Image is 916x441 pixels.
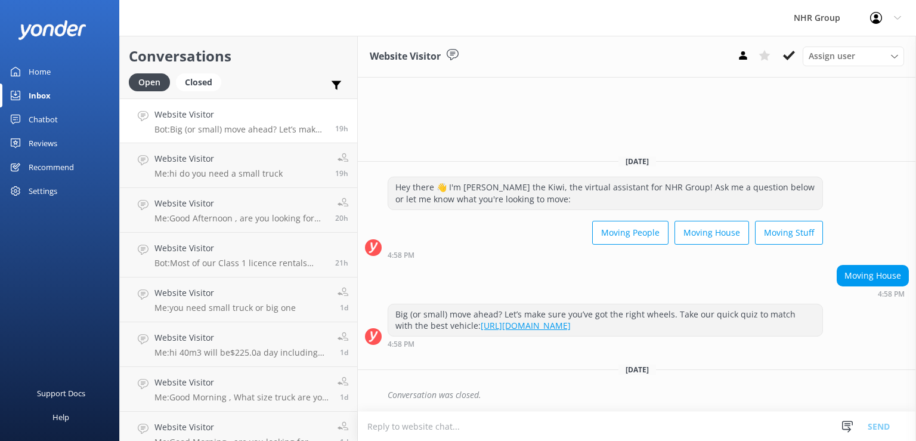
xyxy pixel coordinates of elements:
[154,242,326,255] h4: Website Visitor
[29,131,57,155] div: Reviews
[154,258,326,269] p: Bot: Most of our Class 1 licence rentals come with unlimited kilometres, but this can depend on y...
[120,98,357,143] a: Website VisitorBot:Big (or small) move ahead? Let’s make sure you’ve got the right wheels. Take o...
[388,177,822,209] div: Hey there 👋 I'm [PERSON_NAME] the Kiwi, the virtual assistant for NHR Group! Ask me a question be...
[618,365,656,375] span: [DATE]
[335,168,348,178] span: Sep 09 2025 04:12pm (UTC +12:00) Pacific/Auckland
[154,421,329,434] h4: Website Visitor
[388,304,822,336] div: Big (or small) move ahead? Let’s make sure you’ve got the right wheels. Take our quick quiz to ma...
[29,107,58,131] div: Chatbot
[154,168,283,179] p: Me: hi do you need a small truck
[120,367,357,412] a: Website VisitorMe:Good Morning , What size truck are you looking for ?1d
[365,385,909,405] div: 2025-09-09T21:36:00.920
[803,47,904,66] div: Assign User
[29,84,51,107] div: Inbox
[335,124,348,134] span: Sep 09 2025 04:58pm (UTC +12:00) Pacific/Auckland
[388,341,414,348] strong: 4:58 PM
[388,385,909,405] div: Conversation was closed.
[29,179,57,203] div: Settings
[592,221,669,245] button: Moving People
[37,381,85,405] div: Support Docs
[120,233,357,277] a: Website VisitorBot:Most of our Class 1 licence rentals come with unlimited kilometres, but this c...
[176,73,221,91] div: Closed
[878,291,905,298] strong: 4:58 PM
[120,322,357,367] a: Website VisitorMe:hi 40m3 will be$225.0a day including standard insurance +0.71c per kms. and 45m...
[52,405,69,429] div: Help
[154,286,296,300] h4: Website Visitor
[388,251,823,259] div: Sep 09 2025 04:58pm (UTC +12:00) Pacific/Auckland
[129,45,348,67] h2: Conversations
[335,258,348,268] span: Sep 09 2025 02:25pm (UTC +12:00) Pacific/Auckland
[29,60,51,84] div: Home
[154,376,329,389] h4: Website Visitor
[809,50,855,63] span: Assign user
[120,188,357,233] a: Website VisitorMe:Good Afternoon , are you looking for hiring a vehicle ?20h
[129,73,170,91] div: Open
[388,340,823,348] div: Sep 09 2025 04:58pm (UTC +12:00) Pacific/Auckland
[481,320,571,331] a: [URL][DOMAIN_NAME]
[674,221,749,245] button: Moving House
[755,221,823,245] button: Moving Stuff
[154,213,326,224] p: Me: Good Afternoon , are you looking for hiring a vehicle ?
[335,213,348,223] span: Sep 09 2025 03:47pm (UTC +12:00) Pacific/Auckland
[370,49,441,64] h3: Website Visitor
[176,75,227,88] a: Closed
[120,277,357,322] a: Website VisitorMe:you need small truck or big one1d
[154,124,326,135] p: Bot: Big (or small) move ahead? Let’s make sure you’ve got the right wheels. Take our quick quiz ...
[340,392,348,402] span: Sep 09 2025 07:54am (UTC +12:00) Pacific/Auckland
[120,143,357,188] a: Website VisitorMe:hi do you need a small truck19h
[154,197,326,210] h4: Website Visitor
[340,347,348,357] span: Sep 09 2025 09:18am (UTC +12:00) Pacific/Auckland
[837,266,908,286] div: Moving House
[618,156,656,166] span: [DATE]
[154,152,283,165] h4: Website Visitor
[129,75,176,88] a: Open
[388,252,414,259] strong: 4:58 PM
[154,347,329,358] p: Me: hi 40m3 will be$225.0a day including standard insurance +0.71c per kms. and 45m3 will be 235a...
[154,303,296,313] p: Me: you need small truck or big one
[154,392,329,403] p: Me: Good Morning , What size truck are you looking for ?
[837,289,909,298] div: Sep 09 2025 04:58pm (UTC +12:00) Pacific/Auckland
[154,331,329,344] h4: Website Visitor
[340,303,348,313] span: Sep 09 2025 10:36am (UTC +12:00) Pacific/Auckland
[29,155,74,179] div: Recommend
[18,20,86,40] img: yonder-white-logo.png
[154,108,326,121] h4: Website Visitor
